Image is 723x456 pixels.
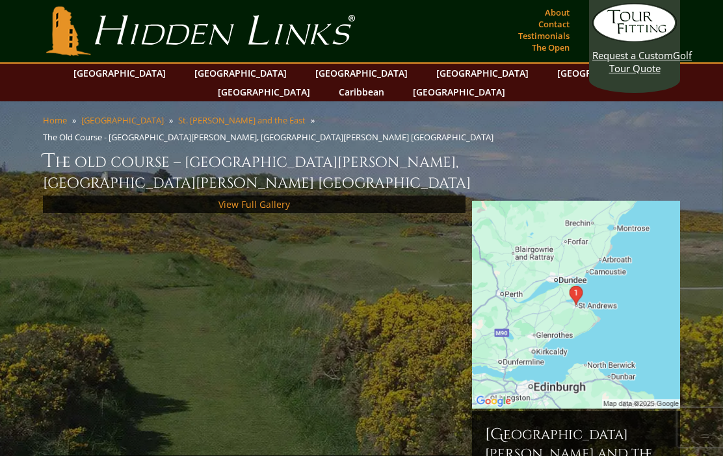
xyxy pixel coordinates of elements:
[515,27,573,45] a: Testimonials
[188,64,293,82] a: [GEOGRAPHIC_DATA]
[592,3,677,75] a: Request a CustomGolf Tour Quote
[43,131,499,143] li: The Old Course - [GEOGRAPHIC_DATA][PERSON_NAME], [GEOGRAPHIC_DATA][PERSON_NAME] [GEOGRAPHIC_DATA]
[592,49,673,62] span: Request a Custom
[43,114,67,126] a: Home
[542,3,573,21] a: About
[406,82,512,101] a: [GEOGRAPHIC_DATA]
[472,201,680,409] img: Google Map of St Andrews Links, St Andrews, United Kingdom
[67,64,172,82] a: [GEOGRAPHIC_DATA]
[430,64,535,82] a: [GEOGRAPHIC_DATA]
[81,114,164,126] a: [GEOGRAPHIC_DATA]
[551,64,656,82] a: [GEOGRAPHIC_DATA]
[211,82,317,101] a: [GEOGRAPHIC_DATA]
[178,114,306,126] a: St. [PERSON_NAME] and the East
[535,15,573,33] a: Contact
[332,82,391,101] a: Caribbean
[43,148,680,193] h1: The Old Course – [GEOGRAPHIC_DATA][PERSON_NAME], [GEOGRAPHIC_DATA][PERSON_NAME] [GEOGRAPHIC_DATA]
[218,198,290,210] a: View Full Gallery
[529,38,573,57] a: The Open
[309,64,414,82] a: [GEOGRAPHIC_DATA]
